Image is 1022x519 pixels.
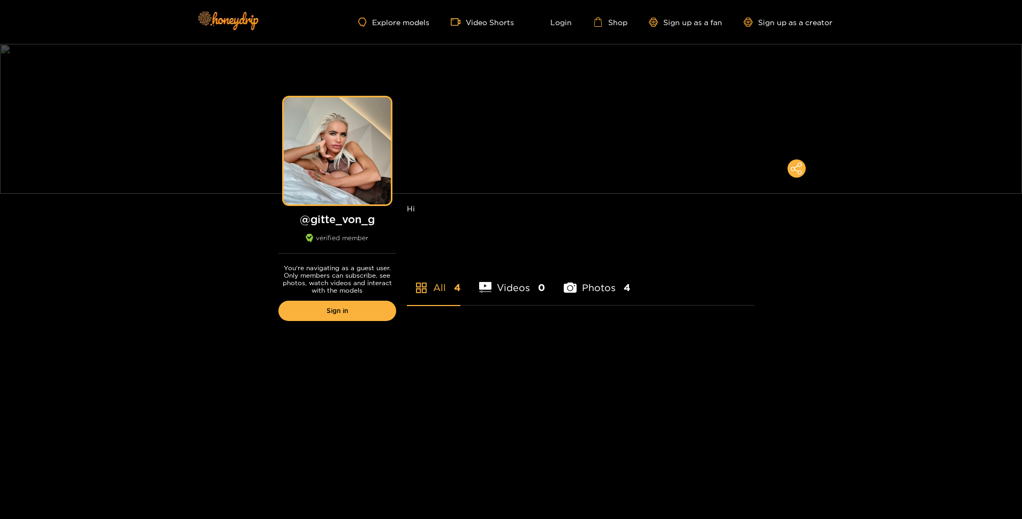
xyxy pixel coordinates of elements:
[278,212,396,226] h1: @ gitte_von_g
[538,281,545,294] span: 0
[415,281,428,294] span: appstore
[649,18,722,27] a: Sign up as a fan
[479,257,546,305] li: Videos
[535,17,572,27] a: Login
[454,281,460,294] span: 4
[278,264,396,294] p: You're navigating as a guest user. Only members can subscribe, see photos, watch videos and inter...
[358,18,429,27] a: Explore models
[564,257,630,305] li: Photos
[407,257,460,305] li: All
[407,194,755,223] div: Hi
[593,17,627,27] a: Shop
[451,17,514,27] a: Video Shorts
[278,301,396,321] a: Sign in
[624,281,630,294] span: 4
[278,234,396,254] div: verified member
[744,18,832,27] a: Sign up as a creator
[451,17,466,27] span: video-camera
